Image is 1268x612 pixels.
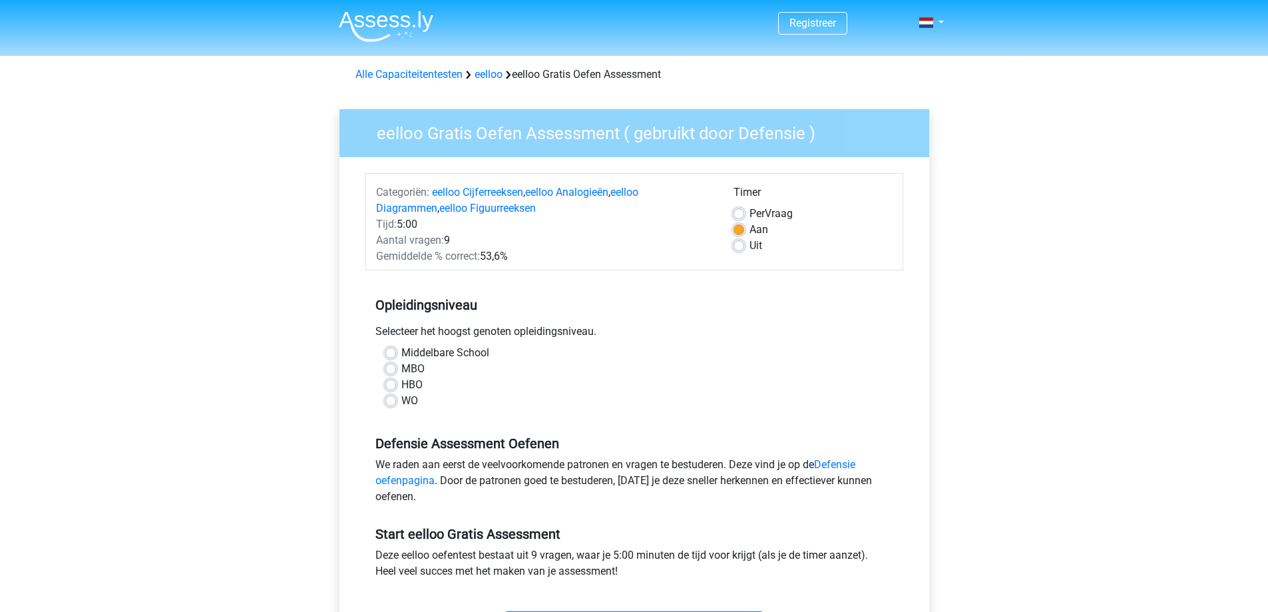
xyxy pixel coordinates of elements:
label: Vraag [749,206,793,222]
span: Gemiddelde % correct: [376,250,480,262]
div: 9 [366,232,724,248]
div: We raden aan eerst de veelvoorkomende patronen en vragen te bestuderen. Deze vind je op de . Door... [365,457,903,510]
div: 53,6% [366,248,724,264]
div: eelloo Gratis Oefen Assessment [350,67,919,83]
img: Assessly [339,11,433,42]
span: Per [749,207,765,220]
span: Tijd: [376,218,397,230]
h5: Defensie Assessment Oefenen [375,436,893,452]
label: WO [401,393,418,409]
h5: Opleidingsniveau [375,292,893,318]
a: eelloo Cijferreeksen [432,186,523,198]
a: eelloo Analogieën [525,186,608,198]
h3: eelloo Gratis Oefen Assessment ( gebruikt door Defensie ) [361,118,919,144]
div: Deze eelloo oefentest bestaat uit 9 vragen, waar je 5:00 minuten de tijd voor krijgt (als je de t... [365,547,903,585]
a: Alle Capaciteitentesten [355,68,463,81]
span: Categoriën: [376,186,429,198]
label: Uit [749,238,762,254]
a: eelloo [475,68,503,81]
span: Aantal vragen: [376,234,444,246]
a: eelloo Figuurreeksen [439,202,536,214]
a: Registreer [789,17,836,29]
label: MBO [401,361,425,377]
div: 5:00 [366,216,724,232]
label: Middelbare School [401,345,489,361]
label: HBO [401,377,423,393]
label: Aan [749,222,768,238]
div: Selecteer het hoogst genoten opleidingsniveau. [365,324,903,345]
div: Timer [734,184,893,206]
h5: Start eelloo Gratis Assessment [375,526,893,542]
div: , , , [366,184,724,216]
